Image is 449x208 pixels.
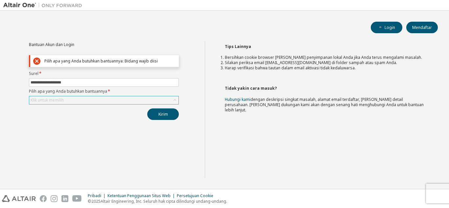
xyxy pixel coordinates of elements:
button: Mendaftar [406,22,438,33]
font: Tidak yakin cara masuk? [225,85,277,91]
img: linkedin.svg [61,195,68,202]
font: Harap verifikasi bahwa tautan dalam email aktivasi tidak kedaluwarsa. [225,65,356,71]
img: instagram.svg [51,195,58,202]
font: dengan deskripsi singkat masalah, alamat email terdaftar, [PERSON_NAME] detail perusahaan. [PERSO... [225,97,424,113]
img: Altair Satu [3,2,85,9]
img: youtube.svg [72,195,82,202]
font: Pilih apa yang Anda butuhkan bantuannya: Bidang wajib diisi [44,58,158,64]
font: 2025 [91,198,101,204]
font: Tips Lainnya [225,44,251,49]
font: Bersihkan cookie browser [PERSON_NAME] penyimpanan lokal Anda jika Anda terus mengalami masalah. [225,55,422,60]
font: Ketentuan Penggunaan Situs Web [107,193,171,198]
font: Bantuan Akun dan Login [29,42,74,47]
img: altair_logo.svg [2,195,36,202]
div: Klik untuk memilih [29,96,178,104]
font: Pribadi [88,193,101,198]
font: © [88,198,91,204]
font: Silakan periksa email [EMAIL_ADDRESS][DOMAIN_NAME] di folder sampah atau spam Anda. [225,60,397,65]
font: Pilih apa yang Anda butuhkan bantuannya [29,88,107,94]
font: Surel [29,71,38,76]
a: Hubungi kami [225,97,250,102]
font: Mendaftar [412,25,432,30]
font: Persetujuan Cookie [177,193,213,198]
button: Kirim [147,108,179,120]
font: Login [385,25,395,30]
font: Klik untuk memilih [31,97,64,103]
font: Altair Engineering, Inc. Seluruh hak cipta dilindungi undang-undang. [101,198,227,204]
font: Kirim [158,111,168,117]
button: Login [371,22,402,33]
img: facebook.svg [40,195,47,202]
